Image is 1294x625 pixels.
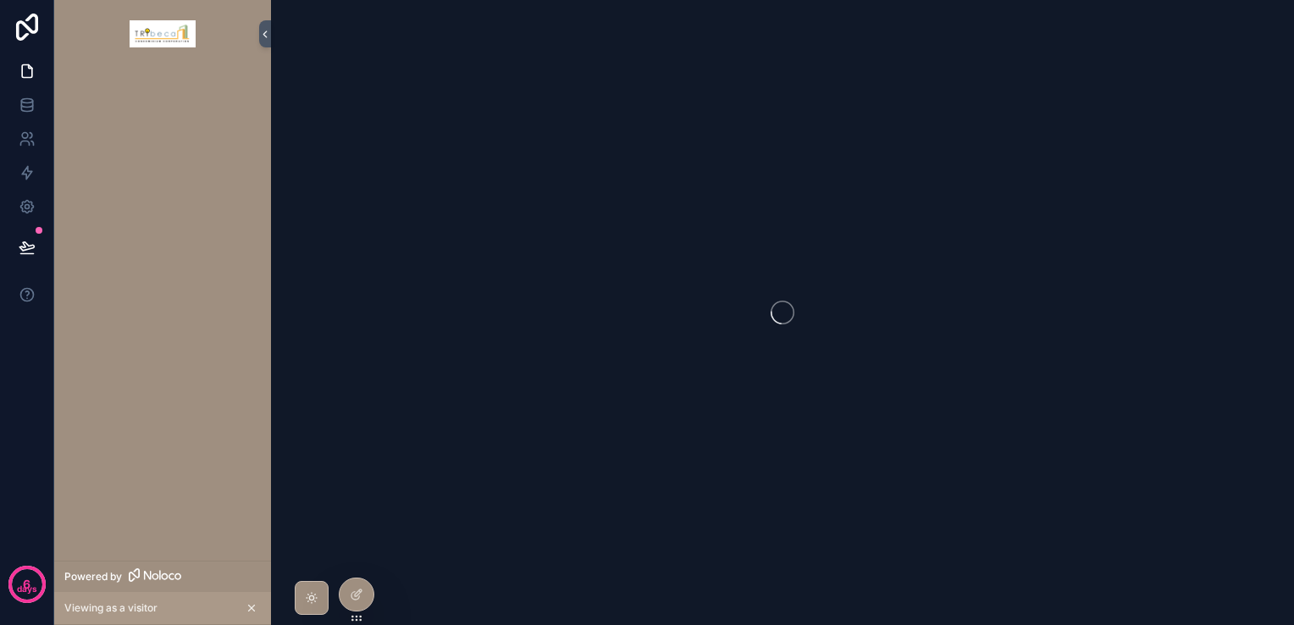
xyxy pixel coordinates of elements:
[17,583,37,596] p: days
[64,570,122,584] span: Powered by
[23,576,30,593] p: 6
[54,561,271,592] a: Powered by
[64,601,158,615] span: Viewing as a visitor
[130,20,196,47] img: App logo
[54,68,271,98] div: scrollable content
